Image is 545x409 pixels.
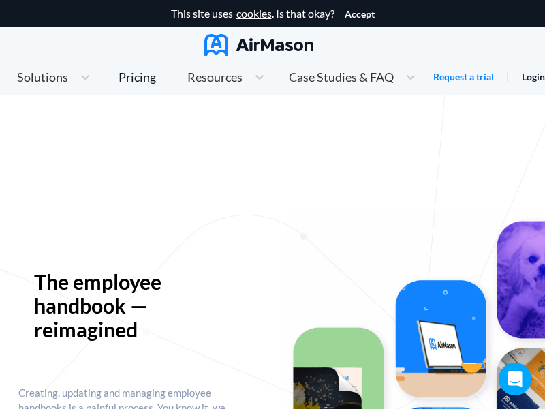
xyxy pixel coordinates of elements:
span: Resources [187,71,243,83]
div: Open Intercom Messenger [499,363,531,395]
div: Pricing [119,71,156,83]
button: Accept cookies [345,9,375,20]
p: The employee handbook — reimagined [34,270,213,342]
a: Pricing [119,65,156,89]
span: Case Studies & FAQ [289,71,394,83]
span: Solutions [17,71,68,83]
img: AirMason Logo [204,34,313,56]
a: Request a trial [433,70,494,84]
a: cookies [236,7,272,20]
a: Login [522,71,545,82]
span: | [506,70,510,82]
